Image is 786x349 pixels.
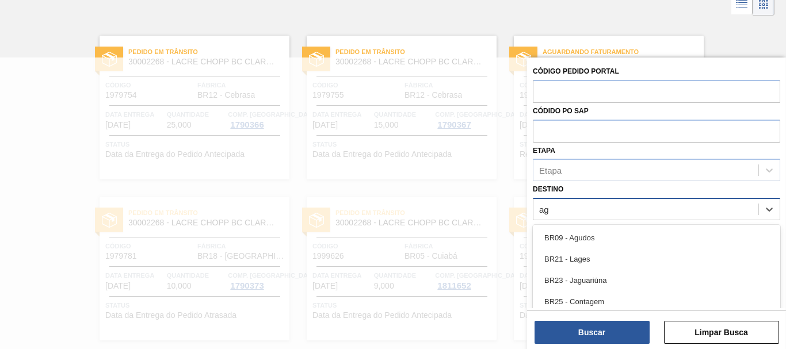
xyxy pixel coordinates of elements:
[533,67,619,75] label: Código Pedido Portal
[533,107,589,115] label: Códido PO SAP
[335,46,497,57] span: Pedido em Trânsito
[309,52,324,67] img: status
[102,52,117,67] img: status
[516,52,531,67] img: status
[533,224,568,232] label: Carteira
[533,248,780,270] div: BR21 - Lages
[539,166,562,175] div: Etapa
[128,46,289,57] span: Pedido em Trânsito
[533,227,780,248] div: BR09 - Agudos
[533,185,563,193] label: Destino
[289,36,497,179] a: statusPedido em Trânsito30002268 - LACRE CHOPP BC CLARO AF IN65Código1979755FábricaBR12 - Cebrasa...
[543,46,704,57] span: Aguardando Faturamento
[82,36,289,179] a: statusPedido em Trânsito30002268 - LACRE CHOPP BC CLARO AF IN65Código1979754FábricaBR12 - Cebrasa...
[533,270,780,291] div: BR23 - Jaguariúna
[533,147,555,155] label: Etapa
[533,291,780,312] div: BR25 - Contagem
[497,36,704,179] a: statusAguardando Faturamento30002268 - LACRE CHOPP BC CLARO AF IN65Código1984884FábricaBR28 - Man...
